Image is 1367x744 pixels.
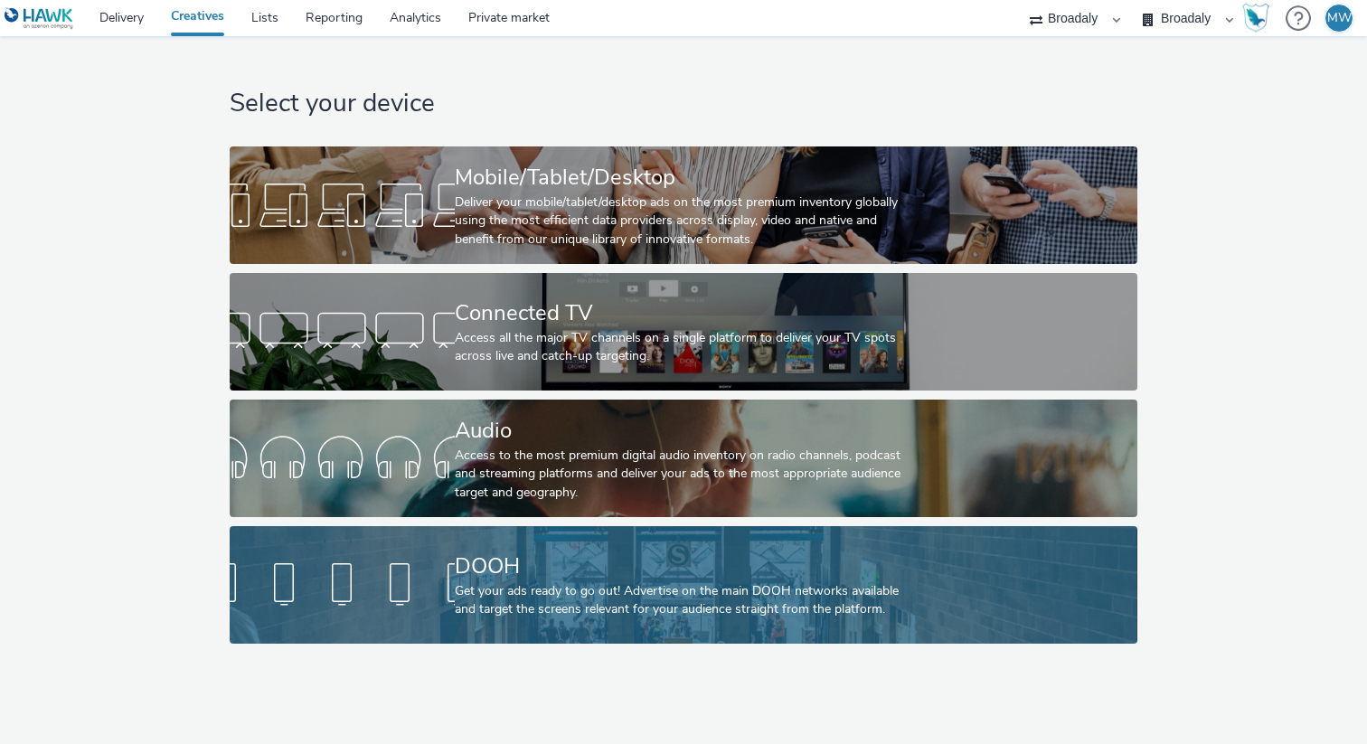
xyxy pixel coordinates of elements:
div: MW [1327,5,1352,32]
img: undefined Logo [5,7,74,30]
a: DOOHGet your ads ready to go out! Advertise on the main DOOH networks available and target the sc... [230,526,1136,644]
a: AudioAccess to the most premium digital audio inventory on radio channels, podcast and streaming ... [230,400,1136,517]
a: Connected TVAccess all the major TV channels on a single platform to deliver your TV spots across... [230,273,1136,391]
div: Get your ads ready to go out! Advertise on the main DOOH networks available and target the screen... [455,582,905,619]
div: Access to the most premium digital audio inventory on radio channels, podcast and streaming platf... [455,447,905,502]
div: DOOH [455,551,905,582]
a: Hawk Academy [1242,4,1277,33]
div: Mobile/Tablet/Desktop [455,162,905,193]
div: Deliver your mobile/tablet/desktop ads on the most premium inventory globally using the most effi... [455,193,905,249]
img: Hawk Academy [1242,4,1269,33]
div: Access all the major TV channels on a single platform to deliver your TV spots across live and ca... [455,329,905,366]
a: Mobile/Tablet/DesktopDeliver your mobile/tablet/desktop ads on the most premium inventory globall... [230,146,1136,264]
div: Audio [455,415,905,447]
div: Connected TV [455,297,905,329]
h1: Select your device [230,87,1136,121]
